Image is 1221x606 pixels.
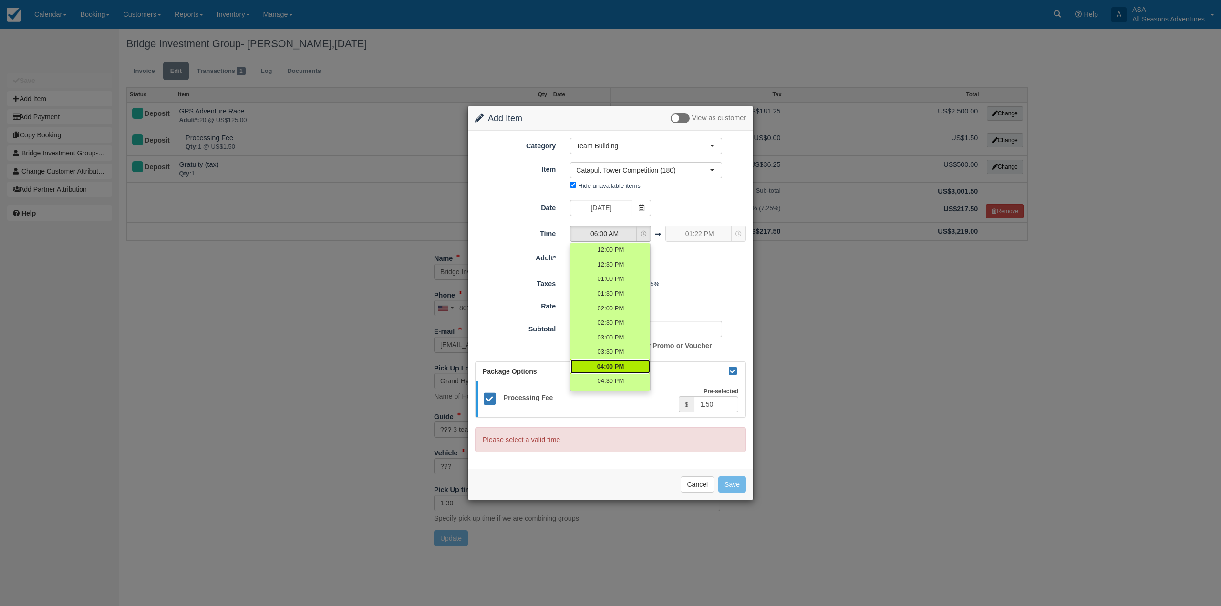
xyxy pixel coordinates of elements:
span: 04:30 PM [598,377,624,386]
label: Rate [468,298,563,311]
p: Please select a valid time [475,427,746,452]
label: Item [468,161,563,175]
a: Apply Promo or Voucher [625,342,712,349]
span: 01:30 PM [598,289,624,298]
strong: Pre-selected [704,388,738,395]
span: Team Building [576,141,710,151]
button: 06:00 AM [570,226,651,242]
span: 06:00 AM [570,229,638,238]
span: 04:00 PM [597,362,624,371]
button: Catapult Tower Competition (180) [570,162,722,178]
div: 1 @ US$100.00 [563,299,753,315]
span: 02:30 PM [598,318,624,328]
button: Cancel [681,476,714,493]
span: 01:00 PM [598,275,624,284]
label: Subtotal [468,321,563,334]
a: Processing Fee Pre-selected $ [476,381,745,417]
span: Catapult Tower Competition (180) [576,165,710,175]
label: Category [468,138,563,151]
span: 03:00 PM [598,333,624,342]
label: Time [468,226,563,239]
h5: Processing Fee [497,394,679,401]
span: 03:30 PM [598,348,624,357]
span: 12:00 PM [598,246,624,255]
span: Add Item [488,113,522,123]
button: Team Building [570,138,722,154]
label: Hide unavailable items [578,182,640,189]
span: View as customer [692,114,746,122]
small: $ [685,401,688,408]
button: Save [718,476,746,493]
label: Adult* [468,250,563,263]
label: Date [468,200,563,213]
span: 02:00 PM [598,304,624,313]
span: 12:30 PM [598,260,624,269]
span: Package Options [483,368,537,375]
label: Taxes [468,276,563,289]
